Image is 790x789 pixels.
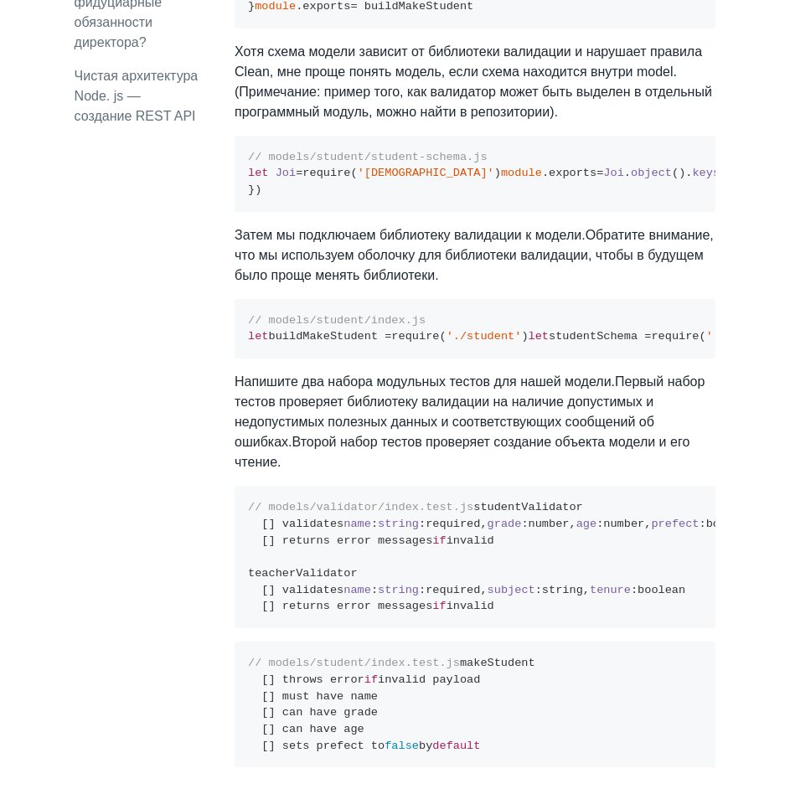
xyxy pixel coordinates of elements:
[358,167,494,179] span: '[DEMOGRAPHIC_DATA]'
[432,600,446,612] span: if
[248,330,268,343] span: let
[248,314,426,327] span: // models/student/index.js
[488,518,522,530] span: grade
[235,228,714,282] ya-tr-span: Обратите внимание, что мы используем оболочку для библиотеки валидации, чтобы в будущем было прощ...
[235,44,702,79] ya-tr-span: Хотя схема модели зависит от библиотеки валидации и нарушает правила Clean, мне проще понять моде...
[248,657,535,752] code: makeStudent [] throws error invalid payload [] must have name [] can have grade [] can have age [...
[378,518,419,530] span: string
[501,167,542,179] span: module
[651,330,699,343] span: require
[302,167,350,179] span: require
[75,69,199,123] a: Чистая архитектура Node. js — создание REST API
[276,167,296,179] span: Joi
[576,518,596,530] span: age
[692,167,720,179] span: keys
[432,740,480,752] span: default
[343,584,371,596] span: name
[603,167,623,179] span: Joi
[248,167,268,179] span: let
[447,330,522,343] span: './student'
[385,740,419,752] span: false
[549,167,596,179] span: exports
[248,501,473,513] span: // models/validator/index.test.js
[235,435,689,469] ya-tr-span: Второй набор тестов проверяет создание объекта модели и его чтение.
[529,330,549,343] span: let
[343,518,371,530] span: name
[651,518,699,530] span: prefect
[378,584,419,596] span: string
[631,167,672,179] span: object
[364,673,378,686] span: if
[488,584,535,596] span: subject
[391,330,439,343] span: require
[235,228,586,242] ya-tr-span: Затем мы подключаем библиотеку валидации к модели.
[248,151,488,163] span: // models/student/student-schema.js
[590,584,631,596] span: tenure
[235,374,615,389] ya-tr-span: Напишите два набора модульных тестов для нашей модели.
[432,534,446,547] span: if
[248,657,460,669] span: // models/student/index.test.js
[235,85,712,119] ya-tr-span: (Примечание: пример того, как валидатор может быть выделен в отдельный программный модуль, можно ...
[248,501,761,612] code: studentValidator [] validates : :required, :number, :number, :boolean [] returns error messages i...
